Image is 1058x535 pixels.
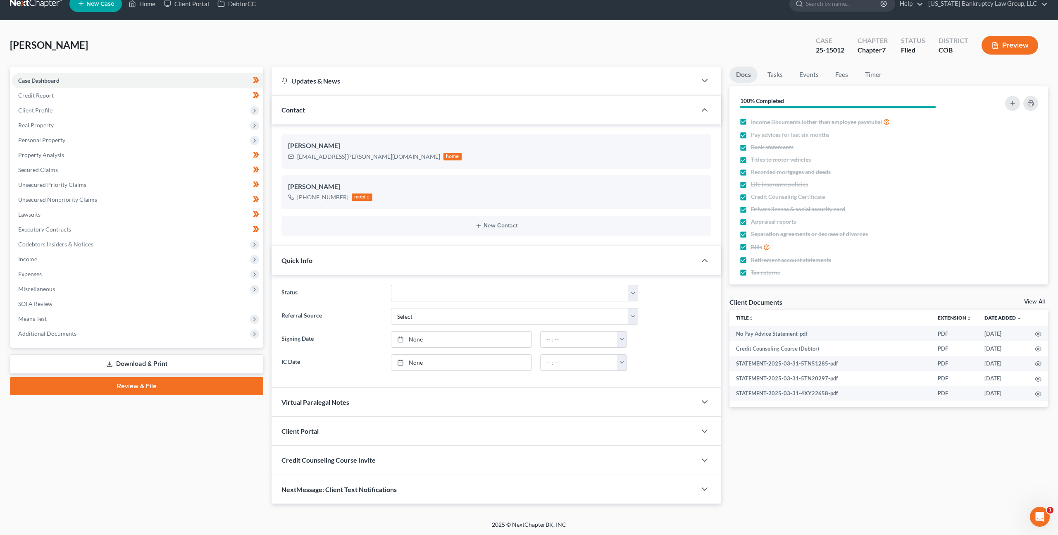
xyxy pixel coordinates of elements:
span: Pay advices for last six months [751,131,829,139]
a: None [391,355,531,370]
span: SOFA Review [18,300,52,307]
td: PDF [931,371,978,386]
span: Personal Property [18,136,65,143]
span: Client Portal [281,427,319,435]
span: Client Profile [18,107,52,114]
td: [DATE] [978,341,1028,356]
div: Updates & News [281,76,686,85]
a: Unsecured Nonpriority Claims [12,192,263,207]
i: unfold_more [966,316,971,321]
a: Fees [829,67,855,83]
span: Titles to motor vehicles [751,155,811,164]
span: Credit Report [18,92,54,99]
div: Case [816,36,844,45]
a: Timer [858,67,888,83]
span: Quick Info [281,256,312,264]
button: New Contact [288,222,705,229]
span: Bank statements [751,143,793,151]
label: IC Date [277,354,387,371]
span: Means Test [18,315,47,322]
span: Additional Documents [18,330,76,337]
a: Events [793,67,825,83]
div: [EMAIL_ADDRESS][PERSON_NAME][DOMAIN_NAME] [297,153,440,161]
div: [PERSON_NAME] [288,182,705,192]
a: Review & File [10,377,263,395]
div: Chapter [858,36,888,45]
span: Property Analysis [18,151,64,158]
span: Lawsuits [18,211,41,218]
td: STATEMENT-2025-03-31-5TN51285-pdf [729,356,931,371]
a: Secured Claims [12,162,263,177]
label: Status [277,285,387,301]
span: Expenses [18,270,42,277]
span: NextMessage: Client Text Notifications [281,485,397,493]
div: COB [939,45,968,55]
span: 7 [882,46,886,54]
div: [PHONE_NUMBER] [297,193,348,201]
div: home [443,153,462,160]
span: New Case [86,1,114,7]
span: Case Dashboard [18,77,60,84]
a: Extensionunfold_more [938,315,971,321]
div: Status [901,36,925,45]
a: Docs [729,67,758,83]
label: Signing Date [277,331,387,348]
span: Credit Counseling Course Invite [281,456,376,464]
button: Preview [982,36,1038,55]
td: PDF [931,326,978,341]
span: 1 [1047,507,1053,514]
div: Chapter [858,45,888,55]
a: Titleunfold_more [736,315,754,321]
div: Filed [901,45,925,55]
div: mobile [352,193,372,201]
td: No Pay Advice Statement-pdf [729,326,931,341]
span: Separation agreements or decrees of divorces [751,230,868,238]
td: STATEMENT-2025-03-31-5TN20297-pdf [729,371,931,386]
a: Credit Report [12,88,263,103]
a: Tasks [761,67,789,83]
td: PDF [931,356,978,371]
span: Secured Claims [18,166,58,173]
a: Property Analysis [12,148,263,162]
span: Contact [281,106,305,114]
span: Bills [751,243,762,251]
td: [DATE] [978,356,1028,371]
td: PDF [931,341,978,356]
td: [DATE] [978,386,1028,401]
span: Unsecured Priority Claims [18,181,86,188]
strong: 100% Completed [740,97,784,104]
a: Executory Contracts [12,222,263,237]
div: [PERSON_NAME] [288,141,705,151]
span: Income [18,256,37,263]
span: Unsecured Nonpriority Claims [18,196,97,203]
span: Codebtors Insiders & Notices [18,241,93,248]
span: Credit Counseling Certificate [751,193,825,201]
div: District [939,36,968,45]
a: SOFA Review [12,296,263,311]
i: expand_more [1017,316,1022,321]
a: Unsecured Priority Claims [12,177,263,192]
span: Income Documents (other than employee paystubs) [751,118,882,126]
a: Lawsuits [12,207,263,222]
label: Referral Source [277,308,387,325]
i: unfold_more [749,316,754,321]
span: Miscellaneous [18,285,55,292]
span: Life insurance policies [751,180,808,189]
a: Download & Print [10,354,263,374]
iframe: Intercom live chat [1030,507,1050,527]
span: Real Property [18,122,54,129]
a: Case Dashboard [12,73,263,88]
div: 25-15012 [816,45,844,55]
span: Drivers license & social security card [751,205,845,213]
span: Virtual Paralegal Notes [281,398,349,406]
span: [PERSON_NAME] [10,39,88,51]
span: Recorded mortgages and deeds [751,168,831,176]
td: [DATE] [978,371,1028,386]
a: View All [1024,299,1045,305]
span: Retirement account statements [751,256,831,264]
a: None [391,332,531,347]
input: -- : -- [541,355,617,370]
span: Executory Contracts [18,226,71,233]
td: PDF [931,386,978,401]
input: -- : -- [541,332,617,347]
